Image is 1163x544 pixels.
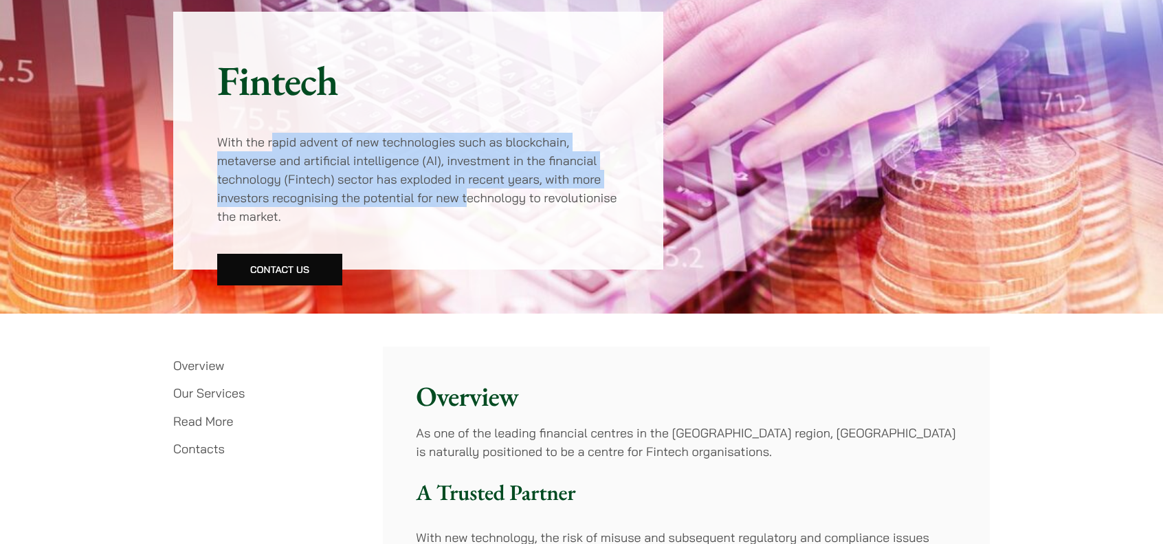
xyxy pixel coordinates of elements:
[416,424,956,461] p: As one of the leading financial centres in the [GEOGRAPHIC_DATA] region, [GEOGRAPHIC_DATA] is nat...
[217,133,619,226] p: With the rapid advent of new technologies such as blockchain, metaverse and artificial intelligen...
[173,441,225,457] a: Contacts
[173,385,245,401] a: Our Services
[173,358,224,373] a: Overview
[173,413,233,429] a: Read More
[217,56,619,105] h1: Fintech
[217,254,342,285] a: Contact Us
[416,479,956,505] h3: A Trusted Partner
[416,380,956,413] h2: Overview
